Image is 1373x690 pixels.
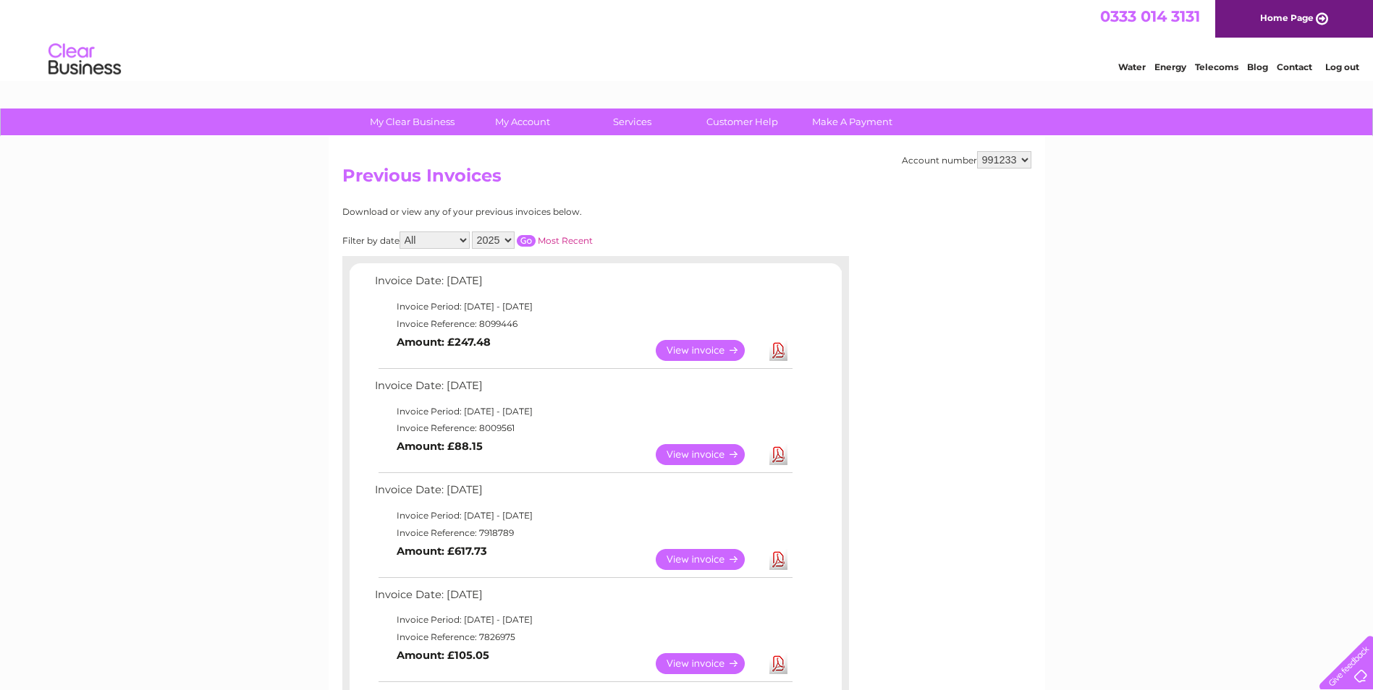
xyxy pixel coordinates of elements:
[683,108,802,135] a: Customer Help
[397,440,483,453] b: Amount: £88.15
[902,151,1031,169] div: Account number
[371,403,795,420] td: Invoice Period: [DATE] - [DATE]
[397,545,487,558] b: Amount: £617.73
[656,340,762,361] a: View
[342,166,1031,193] h2: Previous Invoices
[371,315,795,333] td: Invoice Reference: 8099446
[342,231,722,249] div: Filter by date
[1100,7,1200,25] a: 0333 014 3131
[793,108,912,135] a: Make A Payment
[656,549,762,570] a: View
[48,38,122,82] img: logo.png
[462,108,582,135] a: My Account
[769,340,787,361] a: Download
[371,629,795,646] td: Invoice Reference: 7826975
[1195,61,1238,72] a: Telecoms
[1154,61,1186,72] a: Energy
[371,271,795,298] td: Invoice Date: [DATE]
[371,419,795,437] td: Invoice Reference: 8009561
[1118,61,1146,72] a: Water
[538,235,593,246] a: Most Recent
[1247,61,1268,72] a: Blog
[769,653,787,674] a: Download
[397,336,491,349] b: Amount: £247.48
[371,585,795,612] td: Invoice Date: [DATE]
[371,376,795,403] td: Invoice Date: [DATE]
[1277,61,1312,72] a: Contact
[352,108,472,135] a: My Clear Business
[345,8,1029,70] div: Clear Business is a trading name of Verastar Limited (registered in [GEOGRAPHIC_DATA] No. 3667643...
[371,298,795,315] td: Invoice Period: [DATE] - [DATE]
[397,649,489,662] b: Amount: £105.05
[656,444,762,465] a: View
[371,611,795,629] td: Invoice Period: [DATE] - [DATE]
[769,444,787,465] a: Download
[656,653,762,674] a: View
[1325,61,1359,72] a: Log out
[573,108,692,135] a: Services
[371,507,795,524] td: Invoice Period: [DATE] - [DATE]
[371,524,795,542] td: Invoice Reference: 7918789
[769,549,787,570] a: Download
[371,480,795,507] td: Invoice Date: [DATE]
[342,207,722,217] div: Download or view any of your previous invoices below.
